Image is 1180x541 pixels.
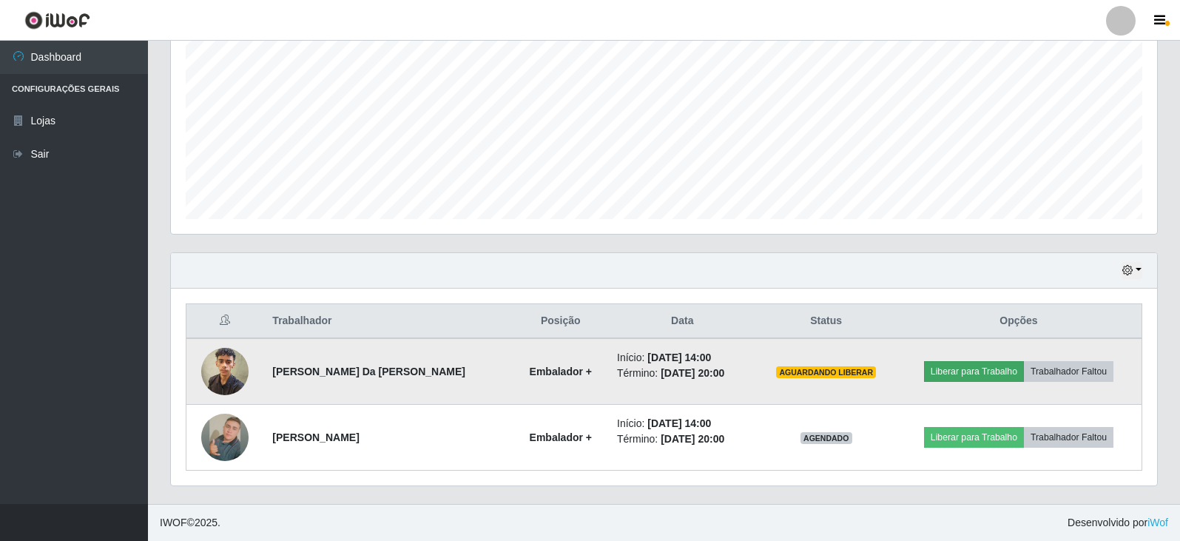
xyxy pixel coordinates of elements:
[160,517,187,528] span: IWOF
[1024,361,1113,382] button: Trabalhador Faltou
[201,340,249,403] img: 1752515329237.jpeg
[776,366,876,378] span: AGUARDANDO LIBERAR
[800,432,852,444] span: AGENDADO
[617,416,748,431] li: Início:
[647,417,711,429] time: [DATE] 14:00
[617,366,748,381] li: Término:
[757,304,896,339] th: Status
[647,352,711,363] time: [DATE] 14:00
[530,366,592,377] strong: Embalador +
[160,515,220,531] span: © 2025 .
[513,304,608,339] th: Posição
[272,431,359,443] strong: [PERSON_NAME]
[924,427,1024,448] button: Liberar para Trabalho
[1024,427,1113,448] button: Trabalhador Faltou
[24,11,90,30] img: CoreUI Logo
[201,395,249,480] img: 1752573650429.jpeg
[617,431,748,447] li: Término:
[530,431,592,443] strong: Embalador +
[924,361,1024,382] button: Liberar para Trabalho
[617,350,748,366] li: Início:
[1147,517,1168,528] a: iWof
[272,366,465,377] strong: [PERSON_NAME] Da [PERSON_NAME]
[661,433,724,445] time: [DATE] 20:00
[896,304,1142,339] th: Opções
[263,304,513,339] th: Trabalhador
[608,304,757,339] th: Data
[1068,515,1168,531] span: Desenvolvido por
[661,367,724,379] time: [DATE] 20:00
